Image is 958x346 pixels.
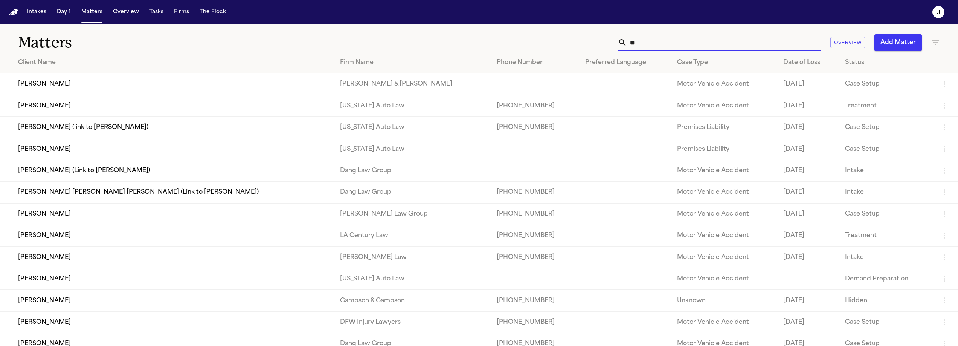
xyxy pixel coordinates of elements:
[491,225,579,246] td: [PHONE_NUMBER]
[671,203,777,225] td: Motor Vehicle Accident
[340,58,485,67] div: Firm Name
[491,203,579,225] td: [PHONE_NUMBER]
[777,182,839,203] td: [DATE]
[585,58,665,67] div: Preferred Language
[9,9,18,16] a: Home
[334,203,491,225] td: [PERSON_NAME] Law Group
[491,116,579,138] td: [PHONE_NUMBER]
[839,203,934,225] td: Case Setup
[671,246,777,268] td: Motor Vehicle Accident
[839,138,934,160] td: Case Setup
[334,73,491,95] td: [PERSON_NAME] & [PERSON_NAME]
[491,95,579,116] td: [PHONE_NUMBER]
[839,182,934,203] td: Intake
[839,225,934,246] td: Treatment
[839,73,934,95] td: Case Setup
[18,58,328,67] div: Client Name
[671,73,777,95] td: Motor Vehicle Accident
[839,268,934,289] td: Demand Preparation
[839,116,934,138] td: Case Setup
[334,311,491,333] td: DFW Injury Lawyers
[54,5,74,19] button: Day 1
[777,225,839,246] td: [DATE]
[491,290,579,311] td: [PHONE_NUMBER]
[491,246,579,268] td: [PHONE_NUMBER]
[839,160,934,181] td: Intake
[839,95,934,116] td: Treatment
[334,182,491,203] td: Dang Law Group
[334,95,491,116] td: [US_STATE] Auto Law
[777,203,839,225] td: [DATE]
[783,58,833,67] div: Date of Loss
[839,290,934,311] td: Hidden
[171,5,192,19] button: Firms
[777,160,839,181] td: [DATE]
[334,246,491,268] td: [PERSON_NAME] Law
[78,5,105,19] button: Matters
[671,311,777,333] td: Motor Vehicle Accident
[671,225,777,246] td: Motor Vehicle Accident
[491,311,579,333] td: [PHONE_NUMBER]
[671,290,777,311] td: Unknown
[845,58,928,67] div: Status
[671,182,777,203] td: Motor Vehicle Accident
[334,160,491,181] td: Dang Law Group
[9,9,18,16] img: Finch Logo
[671,95,777,116] td: Motor Vehicle Accident
[777,138,839,160] td: [DATE]
[197,5,229,19] button: The Flock
[839,311,934,333] td: Case Setup
[777,311,839,333] td: [DATE]
[334,268,491,289] td: [US_STATE] Auto Law
[777,246,839,268] td: [DATE]
[18,33,296,52] h1: Matters
[671,138,777,160] td: Premises Liability
[334,290,491,311] td: Campson & Campson
[874,34,922,51] button: Add Matter
[777,116,839,138] td: [DATE]
[334,116,491,138] td: [US_STATE] Auto Law
[671,160,777,181] td: Motor Vehicle Accident
[491,182,579,203] td: [PHONE_NUMBER]
[777,73,839,95] td: [DATE]
[334,225,491,246] td: LA Century Law
[777,95,839,116] td: [DATE]
[497,58,573,67] div: Phone Number
[24,5,49,19] button: Intakes
[671,116,777,138] td: Premises Liability
[777,290,839,311] td: [DATE]
[677,58,771,67] div: Case Type
[110,5,142,19] button: Overview
[334,138,491,160] td: [US_STATE] Auto Law
[830,37,865,49] button: Overview
[671,268,777,289] td: Motor Vehicle Accident
[146,5,166,19] button: Tasks
[839,246,934,268] td: Intake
